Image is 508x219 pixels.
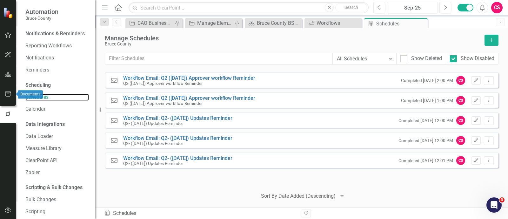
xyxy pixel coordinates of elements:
[257,19,300,27] div: Bruce County BSC Welcome Page
[197,19,233,27] div: Manage Elements
[25,42,89,50] a: Reporting Workflows
[123,115,232,121] a: Workflow Email: Q2- ([DATE]) Updates Reminder
[25,94,89,101] a: Schedules
[137,19,173,27] div: CAO Business Plan Initiatives
[25,196,89,203] a: Bulk Changes
[398,158,453,164] span: Completed [DATE] 12:01 PM
[123,95,255,101] a: Workflow Email: Q2 ([DATE]) Approver workflow Reminder
[306,19,360,27] a: Workflows
[337,55,385,62] div: All Schedules
[456,96,465,105] div: CS
[376,20,426,28] div: Schedules
[129,2,369,13] input: Search ClearPoint...
[25,184,83,191] div: Scripting & Bulk Changes
[25,16,58,21] small: Bruce County
[486,197,502,213] iframe: Intercom live chat
[25,106,89,113] a: Calendar
[401,78,453,84] span: Completed [DATE] 2:00 PM
[25,8,58,16] span: Automation
[456,156,465,165] div: CS
[123,101,255,106] span: Q2 ([DATE]) Approver workflow Reminder
[123,161,232,166] span: Q2- ([DATE]) Updates Reminder
[104,210,297,217] div: Schedules
[25,133,89,140] a: Data Loader
[456,76,465,85] div: CS
[25,30,85,38] div: Notifications & Reminders
[187,19,233,27] a: Manage Elements
[123,81,255,86] span: Q2 ([DATE]) Approver workflow Reminder
[401,98,453,104] span: Completed [DATE] 1:00 PM
[3,7,15,19] img: ClearPoint Strategy
[456,136,465,145] div: CS
[18,90,43,99] div: Documents
[105,35,481,42] div: Manage Schedules
[491,2,503,13] button: CS
[123,155,232,161] a: Workflow Email: Q2- ([DATE]) Updates Reminder
[317,19,360,27] div: Workflows
[456,116,465,125] div: CS
[127,19,173,27] a: CAO Business Plan Initiatives
[411,55,442,62] div: Show Deleted
[387,2,438,13] button: Sep-25
[123,75,255,81] a: Workflow Email: Q2 ([DATE]) Approver workflow Reminder
[25,66,89,74] a: Reminders
[25,157,89,164] a: ClearPoint API
[344,5,358,10] span: Search
[25,208,89,216] a: Scripting
[246,19,300,27] a: Bruce County BSC Welcome Page
[461,55,494,62] div: Show Disabled
[25,169,89,176] a: Zapier
[105,42,481,46] div: Bruce County
[123,135,232,141] a: Workflow Email: Q2- ([DATE]) Updates Reminder
[123,141,232,146] span: Q2- ([DATE]) Updates Reminder
[25,145,89,152] a: Measure Library
[123,121,232,126] span: Q2- ([DATE]) Updates Reminder
[398,138,453,144] span: Completed [DATE] 12:00 PM
[335,3,367,12] button: Search
[499,197,505,202] span: 3
[25,54,89,62] a: Notifications
[398,118,453,124] span: Completed [DATE] 12:00 PM
[105,53,333,65] input: Filter Schedules
[25,121,65,128] div: Data Integrations
[389,4,436,12] div: Sep-25
[25,82,51,89] div: Scheduling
